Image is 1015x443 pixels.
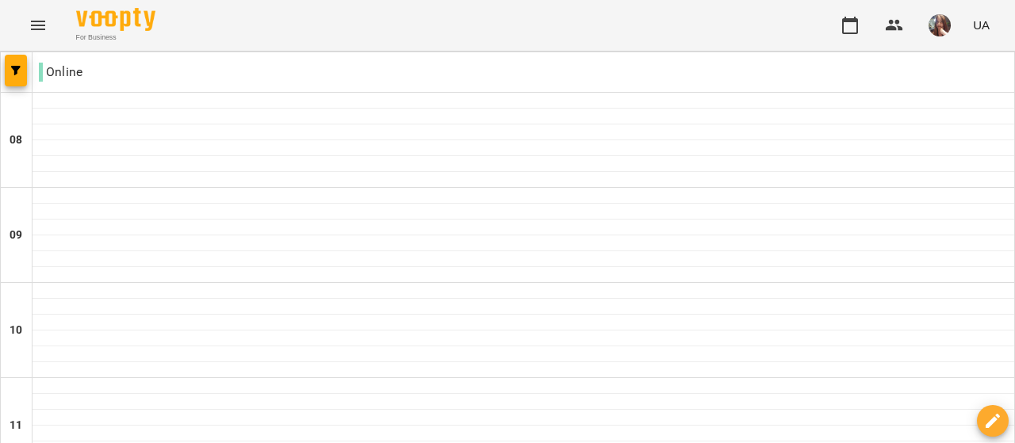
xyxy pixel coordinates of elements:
[10,132,22,149] h6: 08
[76,8,155,31] img: Voopty Logo
[10,227,22,244] h6: 09
[973,17,990,33] span: UA
[967,10,996,40] button: UA
[39,63,82,82] p: Online
[19,6,57,44] button: Menu
[76,32,155,43] span: For Business
[10,417,22,434] h6: 11
[929,14,951,36] img: 0ee1f4be303f1316836009b6ba17c5c5.jpeg
[10,322,22,339] h6: 10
